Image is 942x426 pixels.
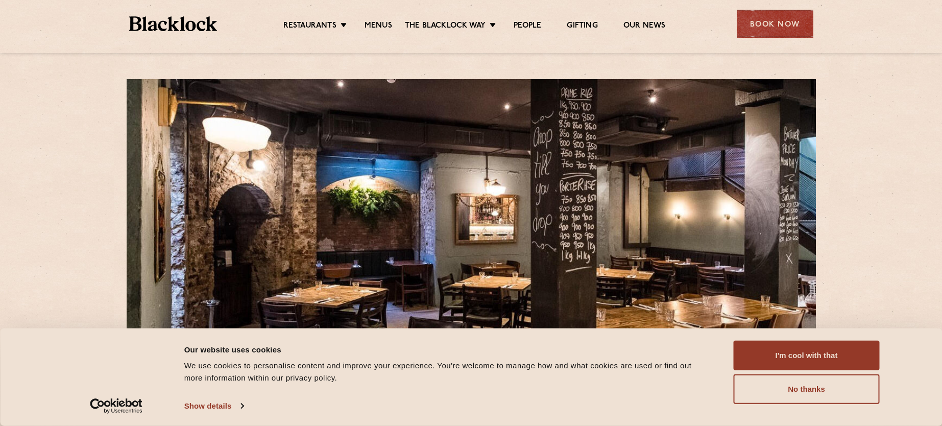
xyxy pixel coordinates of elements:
[184,360,711,384] div: We use cookies to personalise content and improve your experience. You're welcome to manage how a...
[567,21,597,32] a: Gifting
[184,343,711,356] div: Our website uses cookies
[405,21,486,32] a: The Blacklock Way
[623,21,666,32] a: Our News
[737,10,813,38] div: Book Now
[734,374,880,404] button: No thanks
[129,16,218,31] img: BL_Textured_Logo-footer-cropped.svg
[365,21,392,32] a: Menus
[71,398,161,414] a: Usercentrics Cookiebot - opens in a new window
[283,21,336,32] a: Restaurants
[514,21,541,32] a: People
[734,341,880,370] button: I'm cool with that
[184,398,244,414] a: Show details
